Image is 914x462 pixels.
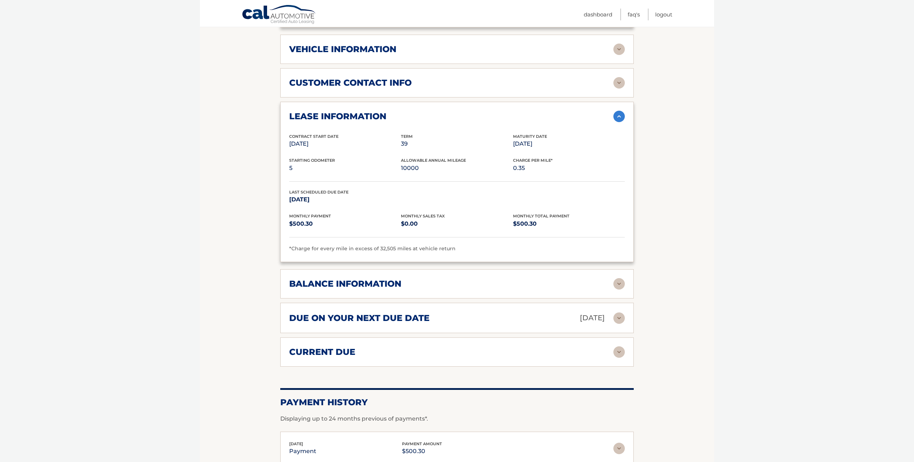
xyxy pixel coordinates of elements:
img: accordion-rest.svg [613,77,625,89]
p: $500.30 [289,219,401,229]
span: *Charge for every mile in excess of 32,505 miles at vehicle return [289,245,456,252]
p: 39 [401,139,513,149]
span: Monthly Payment [289,214,331,219]
p: 0.35 [513,163,625,173]
a: FAQ's [628,9,640,20]
span: Monthly Total Payment [513,214,569,219]
p: $500.30 [513,219,625,229]
h2: Payment History [280,397,634,408]
h2: vehicle information [289,44,396,55]
p: [DATE] [513,139,625,149]
h2: due on your next due date [289,313,430,323]
span: Last Scheduled Due Date [289,190,348,195]
a: Cal Automotive [242,5,317,25]
h2: customer contact info [289,77,412,88]
p: 10000 [401,163,513,173]
h2: lease information [289,111,386,122]
p: $0.00 [401,219,513,229]
img: accordion-active.svg [613,111,625,122]
p: [DATE] [289,139,401,149]
img: accordion-rest.svg [613,346,625,358]
a: Logout [655,9,672,20]
span: Starting Odometer [289,158,335,163]
span: Charge Per Mile* [513,158,553,163]
p: $500.30 [402,446,442,456]
span: payment amount [402,441,442,446]
p: payment [289,446,316,456]
span: Maturity Date [513,134,547,139]
p: [DATE] [289,195,401,205]
span: Allowable Annual Mileage [401,158,466,163]
img: accordion-rest.svg [613,443,625,454]
img: accordion-rest.svg [613,312,625,324]
img: accordion-rest.svg [613,44,625,55]
h2: current due [289,347,355,357]
p: Displaying up to 24 months previous of payments*. [280,415,634,423]
span: [DATE] [289,441,303,446]
img: accordion-rest.svg [613,278,625,290]
span: Contract Start Date [289,134,338,139]
p: [DATE] [580,312,605,324]
span: Term [401,134,413,139]
a: Dashboard [584,9,612,20]
span: Monthly Sales Tax [401,214,445,219]
h2: balance information [289,278,401,289]
p: 5 [289,163,401,173]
